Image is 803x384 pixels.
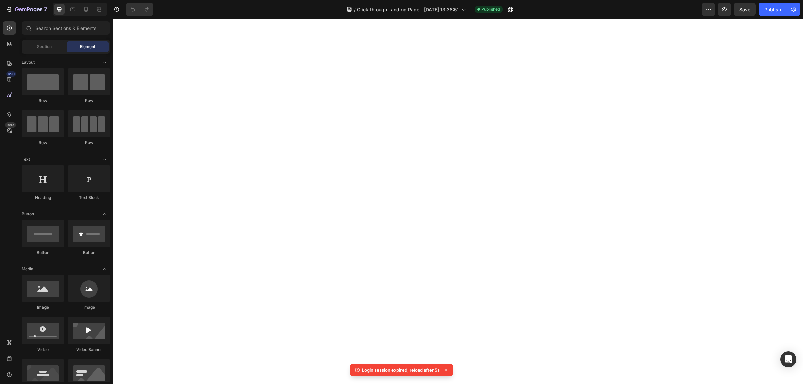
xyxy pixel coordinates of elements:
[126,3,153,16] div: Undo/Redo
[68,347,110,353] div: Video Banner
[22,21,110,35] input: Search Sections & Elements
[22,156,30,162] span: Text
[44,5,47,13] p: 7
[22,250,64,256] div: Button
[734,3,756,16] button: Save
[22,266,33,272] span: Media
[362,367,440,373] p: Login session expired, reload after 5s
[99,209,110,219] span: Toggle open
[113,19,803,384] iframe: Design area
[22,195,64,201] div: Heading
[37,44,52,50] span: Section
[481,6,500,12] span: Published
[80,44,95,50] span: Element
[739,7,750,12] span: Save
[5,122,16,128] div: Beta
[22,140,64,146] div: Row
[68,195,110,201] div: Text Block
[764,6,781,13] div: Publish
[354,6,356,13] span: /
[68,98,110,104] div: Row
[99,154,110,165] span: Toggle open
[22,304,64,310] div: Image
[68,250,110,256] div: Button
[6,71,16,77] div: 450
[68,140,110,146] div: Row
[780,351,796,367] div: Open Intercom Messenger
[357,6,459,13] span: Click-through Landing Page - [DATE] 13:38:51
[99,264,110,274] span: Toggle open
[22,98,64,104] div: Row
[22,59,35,65] span: Layout
[759,3,787,16] button: Publish
[3,3,50,16] button: 7
[99,57,110,68] span: Toggle open
[68,304,110,310] div: Image
[22,211,34,217] span: Button
[22,347,64,353] div: Video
